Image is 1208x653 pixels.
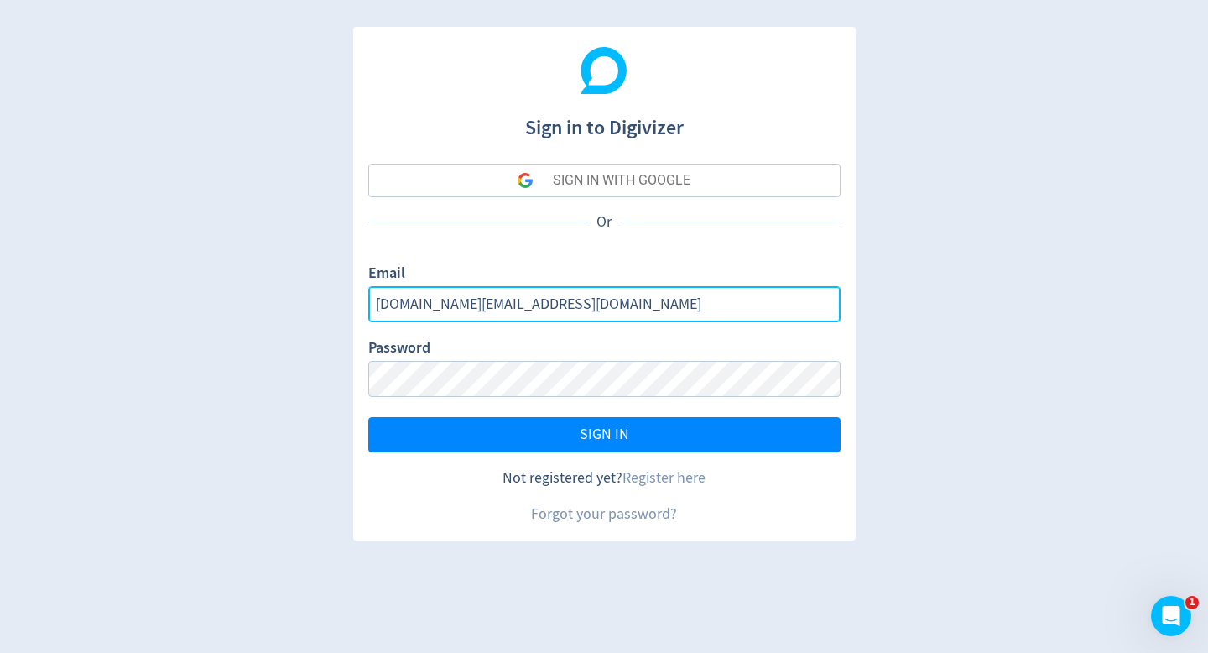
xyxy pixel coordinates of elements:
img: Digivizer Logo [581,47,627,94]
label: Email [368,263,405,286]
p: Or [588,212,620,232]
div: Not registered yet? [368,468,841,488]
span: SIGN IN [580,427,629,442]
a: Forgot your password? [531,504,677,524]
div: SIGN IN WITH GOOGLE [553,164,690,197]
button: SIGN IN [368,417,841,452]
span: 1 [1185,596,1199,609]
iframe: Intercom live chat [1151,596,1191,636]
a: Register here [622,468,706,488]
label: Password [368,337,430,361]
button: SIGN IN WITH GOOGLE [368,164,841,197]
h1: Sign in to Digivizer [368,99,841,143]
